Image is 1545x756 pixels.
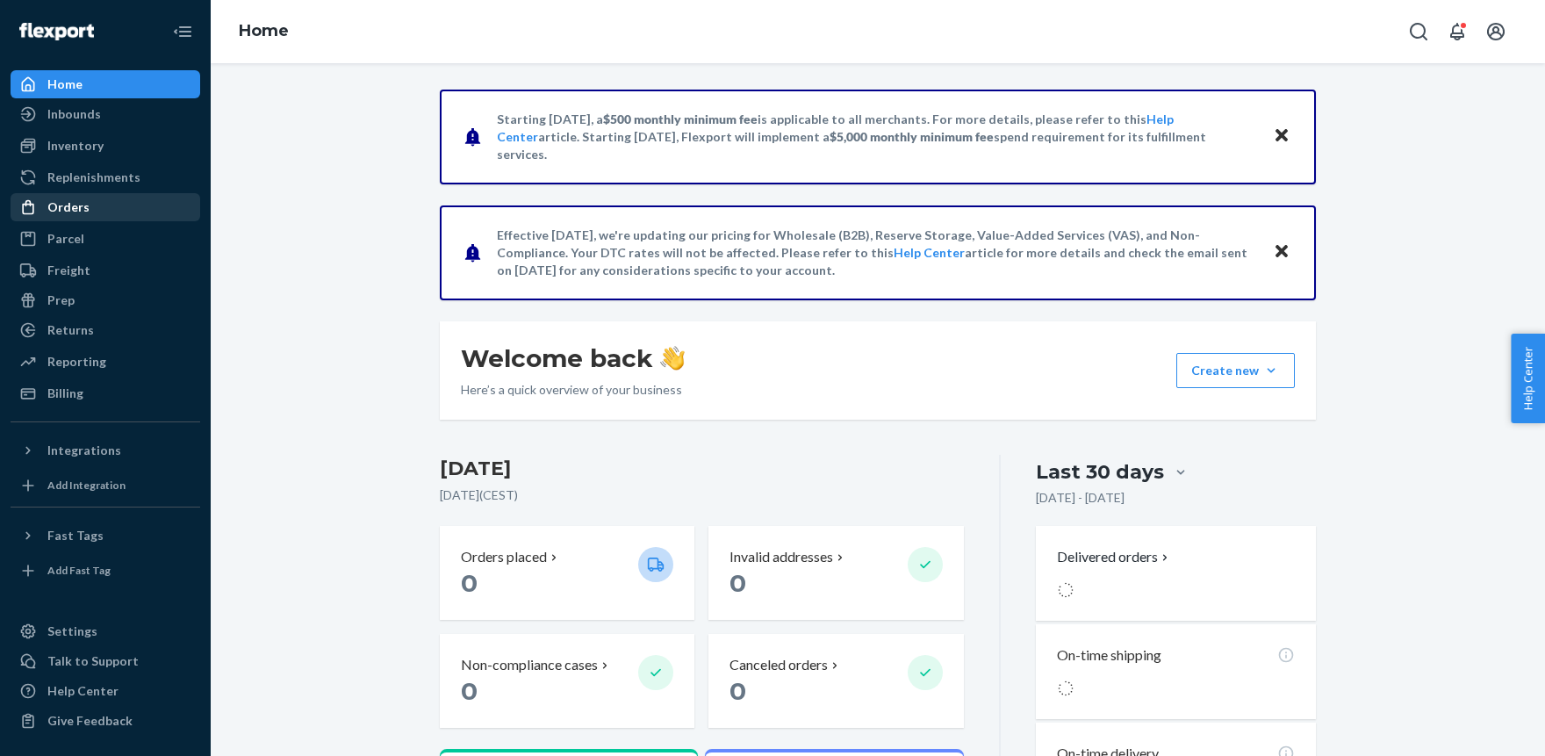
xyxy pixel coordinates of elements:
span: 0 [461,676,478,706]
a: Orders [11,193,200,221]
button: Help Center [1511,334,1545,423]
p: Orders placed [461,547,547,567]
div: Freight [47,262,90,279]
div: Add Fast Tag [47,563,111,578]
div: Help Center [47,682,119,700]
div: Orders [47,198,90,216]
span: $5,000 monthly minimum fee [830,129,994,144]
button: Create new [1176,353,1295,388]
button: Open Search Box [1401,14,1436,49]
p: Starting [DATE], a is applicable to all merchants. For more details, please refer to this article... [497,111,1256,163]
a: Parcel [11,225,200,253]
button: Delivered orders [1057,547,1172,567]
a: Billing [11,379,200,407]
img: hand-wave emoji [660,346,685,371]
div: Reporting [47,353,106,371]
div: Last 30 days [1036,458,1164,486]
span: 0 [729,568,746,598]
a: Talk to Support [11,647,200,675]
p: Non-compliance cases [461,655,598,675]
div: Parcel [47,230,84,248]
p: [DATE] - [DATE] [1036,489,1125,507]
a: Replenishments [11,163,200,191]
a: Reporting [11,348,200,376]
a: Add Fast Tag [11,557,200,585]
button: Orders placed 0 [440,526,694,620]
div: Talk to Support [47,652,139,670]
h1: Welcome back [461,342,685,374]
div: Prep [47,292,75,309]
div: Inbounds [47,105,101,123]
span: $500 monthly minimum fee [603,112,758,126]
div: Add Integration [47,478,126,493]
button: Invalid addresses 0 [708,526,963,620]
p: Invalid addresses [729,547,833,567]
button: Non-compliance cases 0 [440,634,694,728]
a: Inventory [11,132,200,160]
button: Close [1270,124,1293,149]
span: 0 [729,676,746,706]
button: Integrations [11,436,200,464]
h3: [DATE] [440,455,964,483]
button: Give Feedback [11,707,200,735]
a: Inbounds [11,100,200,128]
div: Fast Tags [47,527,104,544]
a: Home [239,21,289,40]
button: Fast Tags [11,522,200,550]
button: Open notifications [1440,14,1475,49]
a: Returns [11,316,200,344]
a: Prep [11,286,200,314]
span: 0 [461,568,478,598]
p: Canceled orders [729,655,828,675]
button: Canceled orders 0 [708,634,963,728]
div: Give Feedback [47,712,133,730]
div: Integrations [47,442,121,459]
div: Billing [47,385,83,402]
p: Effective [DATE], we're updating our pricing for Wholesale (B2B), Reserve Storage, Value-Added Se... [497,227,1256,279]
div: Settings [47,623,97,640]
button: Open account menu [1478,14,1513,49]
button: Close [1270,240,1293,265]
div: Inventory [47,137,104,155]
a: Help Center [894,245,965,260]
button: Close Navigation [165,14,200,49]
ol: breadcrumbs [225,6,303,57]
a: Home [11,70,200,98]
a: Add Integration [11,472,200,500]
div: Home [47,76,83,93]
img: Flexport logo [19,23,94,40]
p: Here’s a quick overview of your business [461,381,685,399]
a: Freight [11,256,200,284]
a: Help Center [11,677,200,705]
div: Replenishments [47,169,140,186]
a: Settings [11,617,200,645]
p: On-time shipping [1057,645,1161,666]
div: Returns [47,321,94,339]
p: [DATE] ( CEST ) [440,486,964,504]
